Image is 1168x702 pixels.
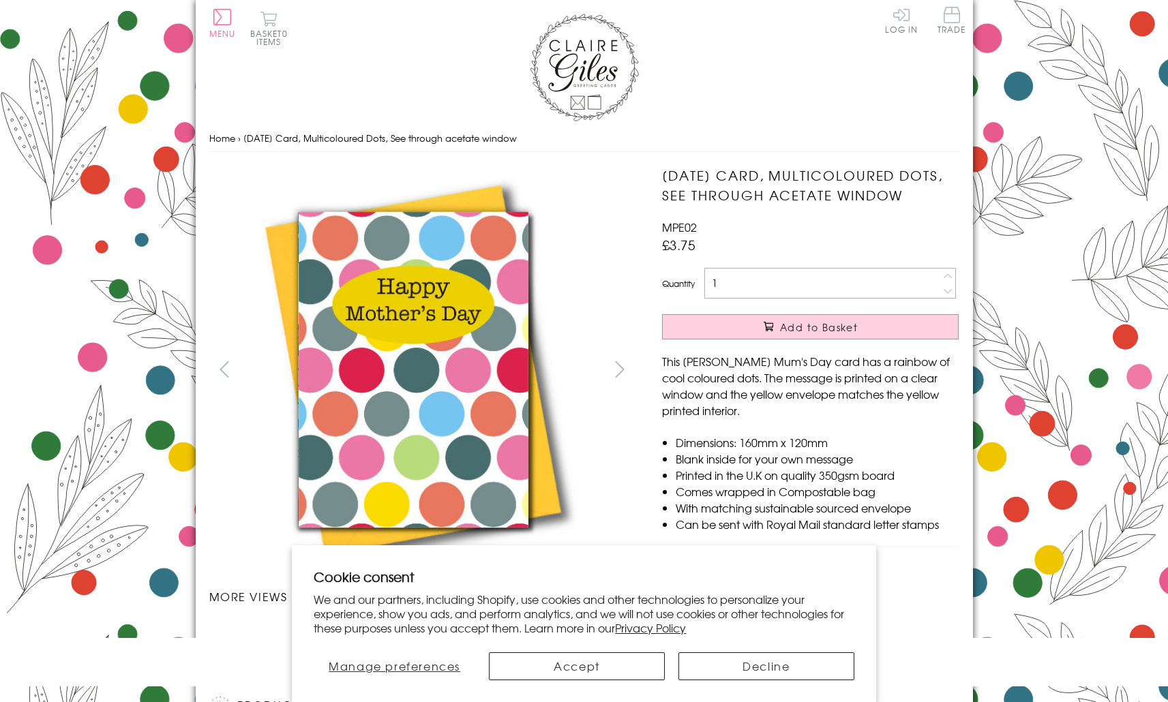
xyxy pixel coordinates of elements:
[530,14,639,121] img: Claire Giles Greetings Cards
[938,7,966,33] span: Trade
[662,219,697,235] span: MPE02
[314,567,854,586] h2: Cookie consent
[676,467,959,483] li: Printed in the U.K on quality 350gsm board
[238,132,241,144] span: ›
[262,635,263,635] img: Mother's Day Card, Multicoloured Dots, See through acetate window
[209,588,635,605] h3: More views
[250,11,288,46] button: Basket0 items
[209,9,236,37] button: Menu
[662,353,959,418] p: This [PERSON_NAME] Mum's Day card has a rainbow of cool coloured dots. The message is printed on ...
[615,620,686,636] a: Privacy Policy
[676,451,959,467] li: Blank inside for your own message
[662,235,695,254] span: £3.75
[662,314,959,339] button: Add to Basket
[780,320,858,334] span: Add to Basket
[662,166,959,205] h1: [DATE] Card, Multicoloured Dots, See through acetate window
[243,132,517,144] span: [DATE] Card, Multicoloured Dots, See through acetate window
[209,166,618,575] img: Mother's Day Card, Multicoloured Dots, See through acetate window
[676,483,959,500] li: Comes wrapped in Compostable bag
[678,652,854,680] button: Decline
[209,354,240,384] button: prev
[209,618,316,648] li: Carousel Page 1 (Current Slide)
[676,516,959,532] li: Can be sent with Royal Mail standard letter stamps
[676,434,959,451] li: Dimensions: 160mm x 120mm
[314,592,854,635] p: We and our partners, including Shopify, use cookies and other technologies to personalize your ex...
[489,652,665,680] button: Accept
[329,658,460,674] span: Manage preferences
[938,7,966,36] a: Trade
[676,500,959,516] li: With matching sustainable sourced envelope
[662,277,695,290] label: Quantity
[314,652,475,680] button: Manage preferences
[209,27,236,40] span: Menu
[885,7,918,33] a: Log In
[604,354,635,384] button: next
[256,27,288,48] span: 0 items
[209,125,959,153] nav: breadcrumbs
[209,132,235,144] a: Home
[209,618,635,648] ul: Carousel Pagination
[635,166,1044,575] img: Mother's Day Card, Multicoloured Dots, See through acetate window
